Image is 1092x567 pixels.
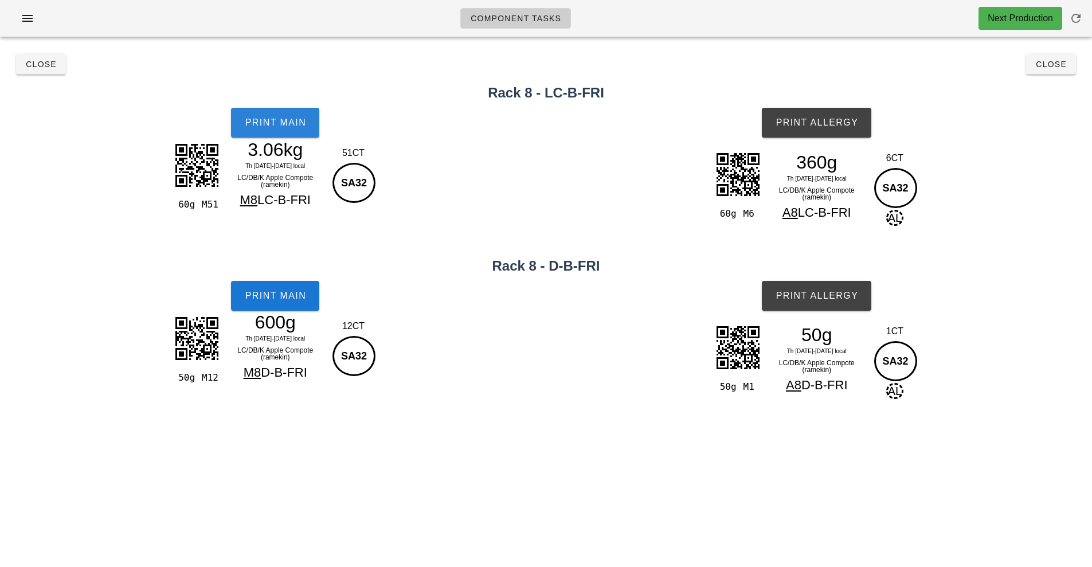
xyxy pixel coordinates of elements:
[775,291,858,301] span: Print Allergy
[244,365,261,380] span: M8
[225,172,325,190] div: LC/DB/K Apple Compote (ramekin)
[25,60,57,69] span: Close
[470,14,561,23] span: Component Tasks
[739,380,762,394] div: M1
[240,193,258,207] span: M8
[767,357,867,376] div: LC/DB/K Apple Compote (ramekin)
[767,154,867,171] div: 360g
[330,319,377,333] div: 12CT
[245,335,305,342] span: Th [DATE]-[DATE] local
[7,83,1085,103] h2: Rack 8 - LC-B-FRI
[168,310,225,367] img: +gPCQ3c+lbLA9QAAAABJRU5ErkJggg==
[330,146,377,160] div: 51CT
[1035,60,1067,69] span: Close
[460,8,571,29] a: Component Tasks
[174,370,197,385] div: 50g
[225,141,325,158] div: 3.06kg
[244,118,306,128] span: Print Main
[874,341,917,381] div: SA32
[886,210,903,226] span: AL
[231,281,319,311] button: Print Main
[332,336,375,376] div: SA32
[801,378,848,392] span: D-B-FRI
[786,378,801,392] span: A8
[775,118,858,128] span: Print Allergy
[871,324,919,338] div: 1CT
[767,326,867,343] div: 50g
[787,348,847,354] span: Th [DATE]-[DATE] local
[988,11,1053,25] div: Next Production
[7,256,1085,276] h2: Rack 8 - D-B-FRI
[245,163,305,169] span: Th [DATE]-[DATE] local
[197,197,221,212] div: M51
[332,163,375,203] div: SA32
[709,319,766,376] img: fcoiYBObEPJEyZ6yCNjEJoQYhBCAYzOHwFSFzB2VryIIhBCC0kabELIRbHJUCCEobbQJIRvBJkeFEILSRpsQshFsclQIIShtt...
[261,365,307,380] span: D-B-FRI
[257,193,311,207] span: LC-B-FRI
[715,206,738,221] div: 60g
[787,175,847,182] span: Th [DATE]-[DATE] local
[16,54,66,75] button: Close
[1026,54,1076,75] button: Close
[762,281,871,311] button: Print Allergy
[715,380,738,394] div: 50g
[762,108,871,138] button: Print Allergy
[782,205,798,220] span: A8
[225,345,325,363] div: LC/DB/K Apple Compote (ramekin)
[871,151,919,165] div: 6CT
[874,168,917,208] div: SA32
[231,108,319,138] button: Print Main
[767,185,867,203] div: LC/DB/K Apple Compote (ramekin)
[197,370,221,385] div: M12
[709,146,766,203] img: y32bL9lEVEIjZfCcTW+Epq20nMAiGQyXnfmiHEQdI4K+uQUlmBSZp6ZeJqLVkVIW0kVUStPLs9EAuBRDApZRUbO8WRckemMqJ...
[174,197,197,212] div: 60g
[886,383,903,399] span: AL
[168,136,225,194] img: Na8AAAAAElFTkSuQmCC
[739,206,762,221] div: M6
[798,205,851,220] span: LC-B-FRI
[244,291,306,301] span: Print Main
[225,314,325,331] div: 600g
